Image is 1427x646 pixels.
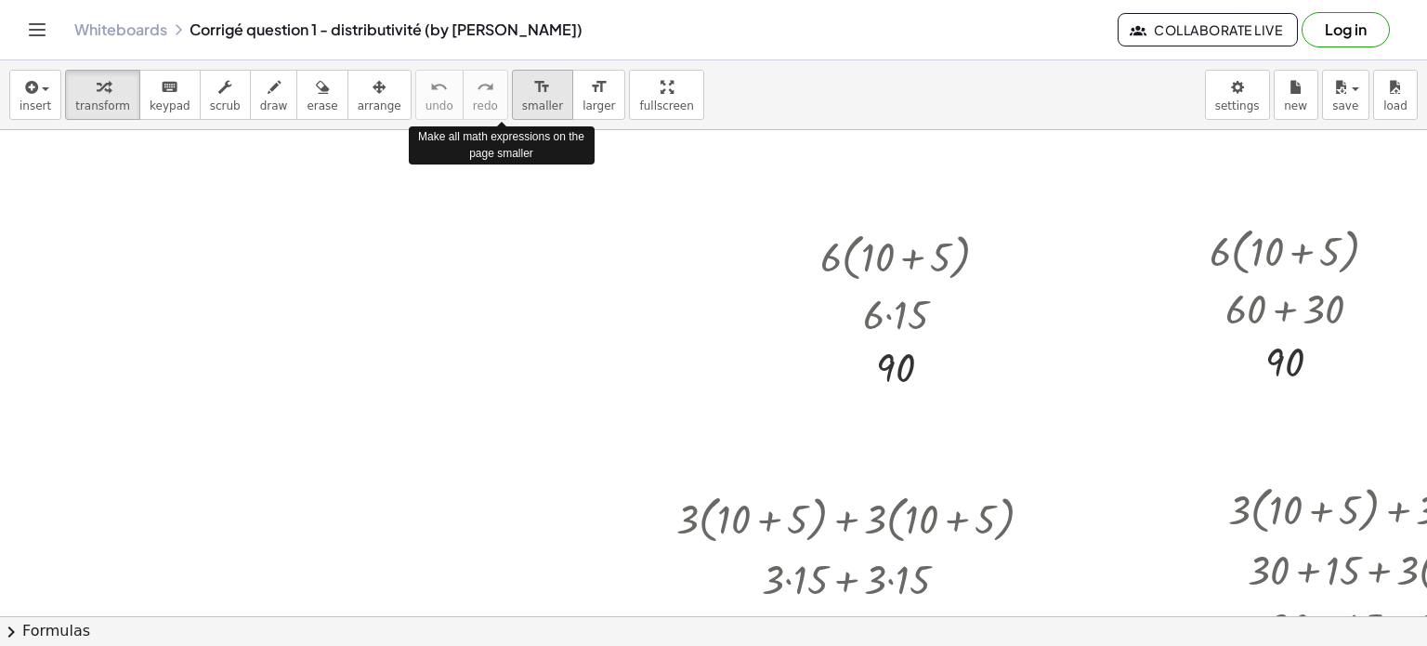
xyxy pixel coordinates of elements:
[296,70,347,120] button: erase
[1383,99,1407,112] span: load
[358,99,401,112] span: arrange
[1302,12,1390,47] button: Log in
[1284,99,1307,112] span: new
[307,99,337,112] span: erase
[347,70,412,120] button: arrange
[415,70,464,120] button: undoundo
[150,99,190,112] span: keypad
[409,126,595,164] div: Make all math expressions on the page smaller
[65,70,140,120] button: transform
[463,70,508,120] button: redoredo
[425,99,453,112] span: undo
[590,76,608,99] i: format_size
[473,99,498,112] span: redo
[9,70,61,120] button: insert
[1215,99,1260,112] span: settings
[1332,99,1358,112] span: save
[250,70,298,120] button: draw
[533,76,551,99] i: format_size
[1205,70,1270,120] button: settings
[22,15,52,45] button: Toggle navigation
[200,70,251,120] button: scrub
[1133,21,1282,38] span: Collaborate Live
[20,99,51,112] span: insert
[477,76,494,99] i: redo
[74,20,167,39] a: Whiteboards
[1322,70,1369,120] button: save
[260,99,288,112] span: draw
[639,99,693,112] span: fullscreen
[512,70,573,120] button: format_sizesmaller
[1373,70,1418,120] button: load
[629,70,703,120] button: fullscreen
[75,99,130,112] span: transform
[572,70,625,120] button: format_sizelarger
[1118,13,1298,46] button: Collaborate Live
[583,99,615,112] span: larger
[210,99,241,112] span: scrub
[522,99,563,112] span: smaller
[139,70,201,120] button: keyboardkeypad
[161,76,178,99] i: keyboard
[1274,70,1318,120] button: new
[430,76,448,99] i: undo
